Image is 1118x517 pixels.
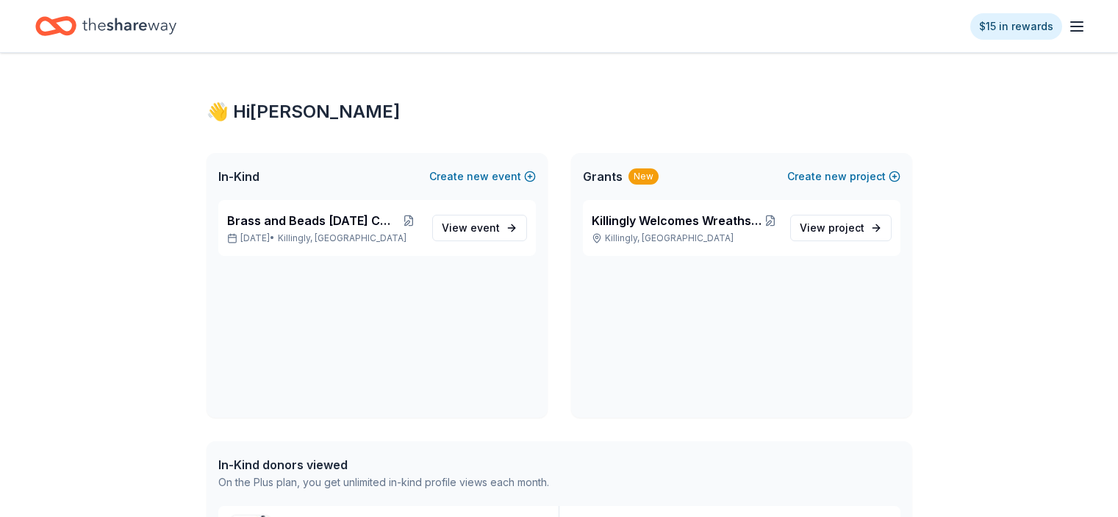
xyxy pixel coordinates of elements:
a: View project [790,215,892,241]
div: New [628,168,659,185]
span: Grants [583,168,623,185]
div: In-Kind donors viewed [218,456,549,474]
button: Createnewproject [787,168,900,185]
div: 👋 Hi [PERSON_NAME] [207,100,912,124]
a: Home [35,9,176,43]
span: new [825,168,847,185]
span: new [467,168,489,185]
p: [DATE] • [227,232,420,244]
button: Createnewevent [429,168,536,185]
a: View event [432,215,527,241]
div: On the Plus plan, you get unlimited in-kind profile views each month. [218,474,549,491]
p: Killingly, [GEOGRAPHIC_DATA] [592,232,778,244]
span: View [442,219,500,237]
span: Killingly, [GEOGRAPHIC_DATA] [278,232,406,244]
span: View [800,219,864,237]
span: project [828,221,864,234]
span: Brass and Beads [DATE] Celebration [227,212,397,229]
span: In-Kind [218,168,259,185]
span: Killingly Welcomes Wreaths Across [GEOGRAPHIC_DATA] [592,212,763,229]
a: $15 in rewards [970,13,1062,40]
span: event [470,221,500,234]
